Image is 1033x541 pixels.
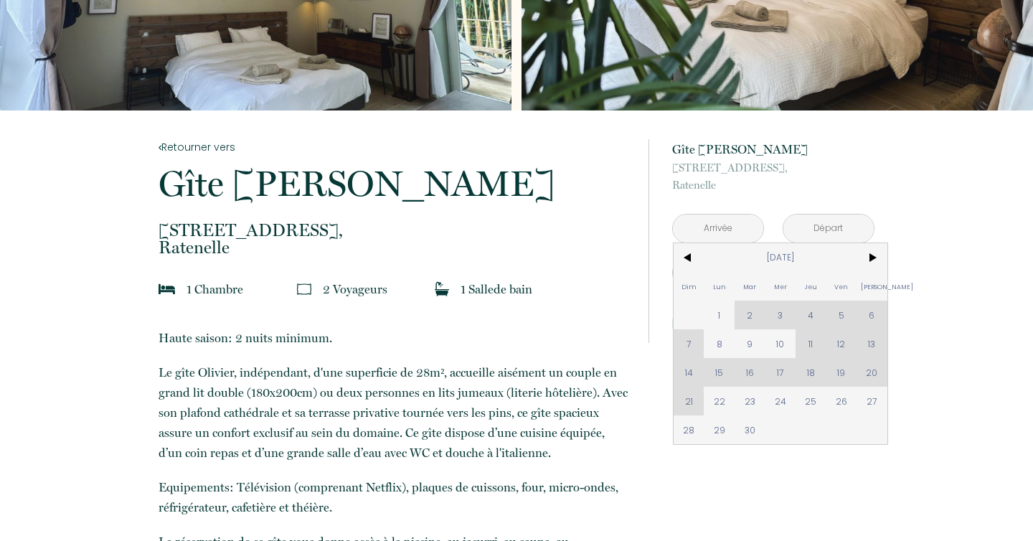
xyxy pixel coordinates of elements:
span: 24 [765,387,796,415]
span: 22 [704,387,735,415]
button: Réserver [672,304,874,343]
span: 30 [735,415,765,444]
span: 27 [857,387,887,415]
span: 26 [826,387,857,415]
span: s [382,282,387,296]
span: < [674,243,704,272]
span: 25 [796,387,826,415]
p: Ratenelle [159,222,629,256]
p: Gîte [PERSON_NAME] [672,139,874,159]
img: guests [297,282,311,296]
p: Ratenelle [672,159,874,194]
span: 10 [765,329,796,358]
span: 9 [735,329,765,358]
span: Lun [704,272,735,301]
span: Jeu [796,272,826,301]
p: 2 Voyageur [323,279,387,299]
p: 1 Chambre [187,279,243,299]
span: 28 [674,415,704,444]
p: Le gîte Olivier, indépendant, d'une superficie de 28m², accueille aisément un couple en grand lit... [159,362,629,463]
span: 8 [704,329,735,358]
span: [DATE] [704,243,857,272]
span: 29 [704,415,735,444]
input: Départ [783,215,874,243]
span: 1 [704,301,735,329]
span: > [857,243,887,272]
span: [STREET_ADDRESS], [159,222,629,239]
p: Gîte [PERSON_NAME] [159,166,629,202]
a: Retourner vers [159,139,629,155]
p: Haute saison: 2 nuits minimum. [159,328,629,348]
span: Ven [826,272,857,301]
span: Mer [765,272,796,301]
input: Arrivée [673,215,763,243]
span: Dim [674,272,704,301]
span: [PERSON_NAME] [857,272,887,301]
p: 1 Salle de bain [461,279,532,299]
span: Mar [735,272,765,301]
span: [STREET_ADDRESS], [672,159,874,177]
span: 23 [735,387,765,415]
p: Equipements: Télévision (comprenant Netflix), plaques de cuissons, four, micro-ondes, réfrigérate... [159,477,629,517]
